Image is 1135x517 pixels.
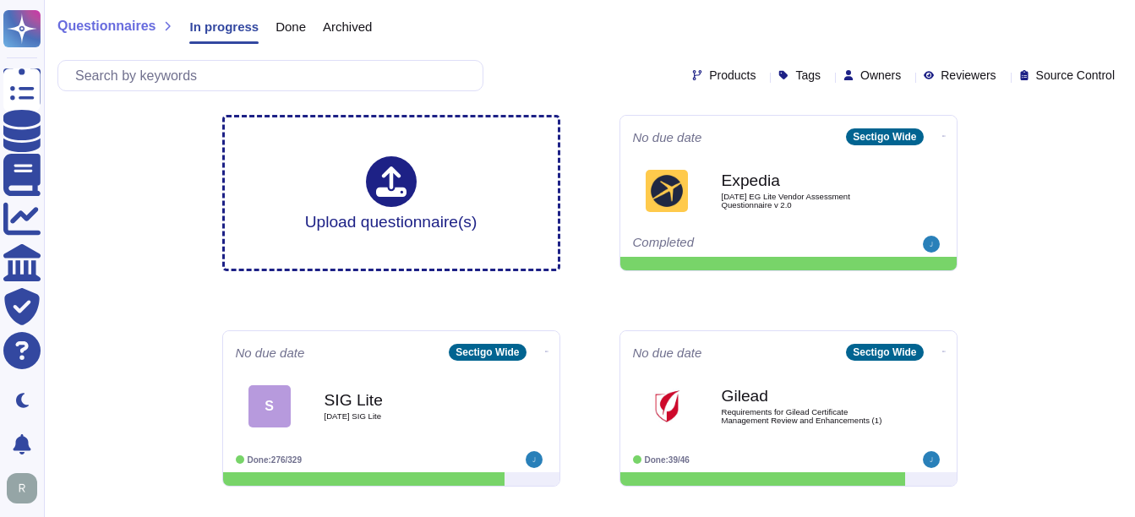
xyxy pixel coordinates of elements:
[3,470,49,507] button: user
[722,193,891,209] span: [DATE] EG Lite Vendor Assessment Questionnaire v 2.0
[305,156,477,230] div: Upload questionnaire(s)
[709,69,756,81] span: Products
[722,172,891,188] b: Expedia
[633,131,702,144] span: No due date
[646,385,688,427] img: Logo
[236,346,305,359] span: No due date
[189,20,259,33] span: In progress
[1036,69,1115,81] span: Source Control
[795,69,821,81] span: Tags
[248,455,303,465] span: Done: 276/329
[941,69,996,81] span: Reviewers
[325,392,494,408] b: SIG Lite
[645,455,690,465] span: Done: 39/46
[449,344,526,361] div: Sectigo Wide
[923,451,940,468] img: user
[722,388,891,404] b: Gilead
[323,20,372,33] span: Archived
[923,236,940,253] img: user
[846,128,923,145] div: Sectigo Wide
[325,412,494,421] span: [DATE] SIG Lite
[276,20,306,33] span: Done
[526,451,543,468] img: user
[633,346,702,359] span: No due date
[646,170,688,212] img: Logo
[860,69,901,81] span: Owners
[248,385,291,427] div: S
[633,236,840,253] div: Completed
[7,473,37,503] img: user
[846,344,923,361] div: Sectigo Wide
[57,19,156,33] span: Questionnaires
[722,408,891,424] span: Requirements for Gilead Certificate Management Review and Enhancements (1)
[67,61,483,90] input: Search by keywords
